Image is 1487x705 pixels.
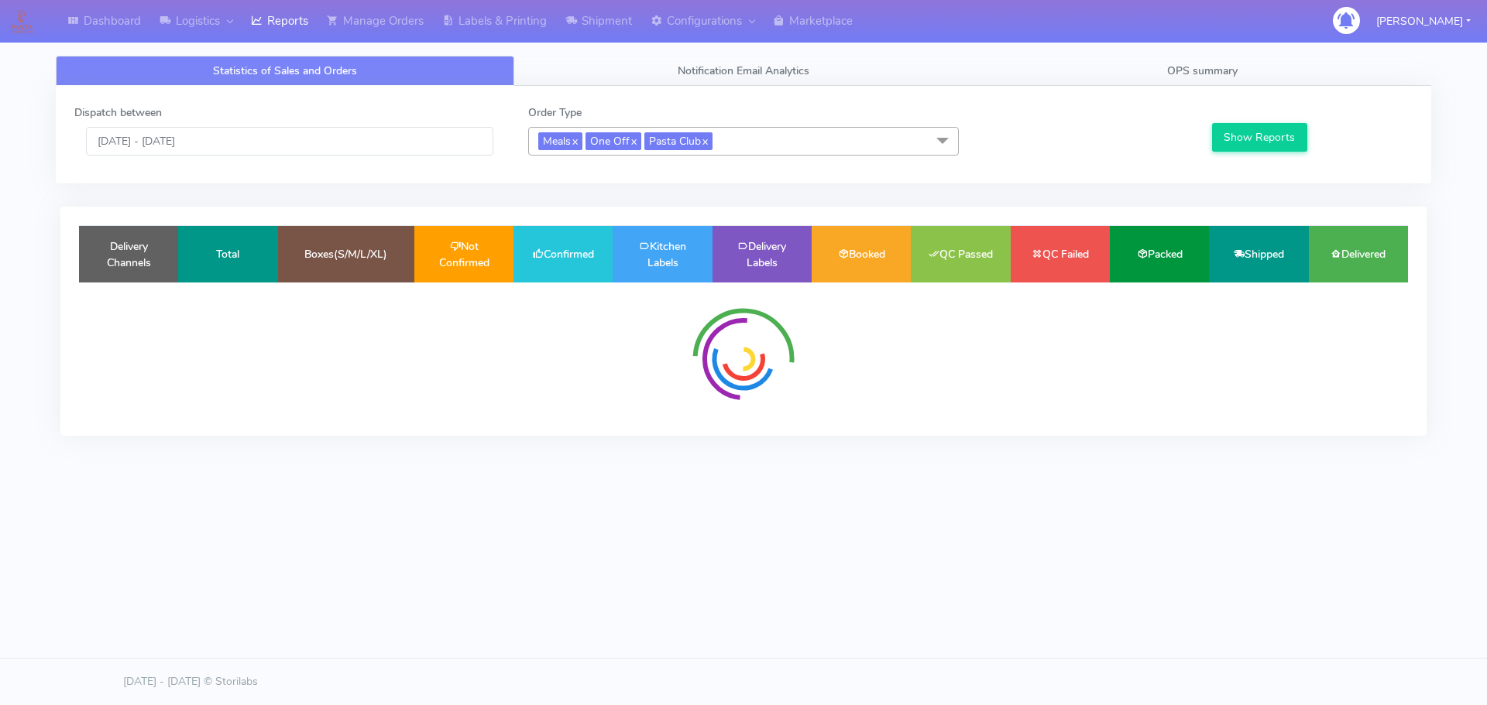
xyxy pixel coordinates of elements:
[586,132,641,150] span: One Off
[178,226,277,282] td: Total
[79,226,178,282] td: Delivery Channels
[812,226,911,282] td: Booked
[86,127,493,156] input: Pick the Daterange
[513,226,613,282] td: Confirmed
[538,132,582,150] span: Meals
[613,226,712,282] td: Kitchen Labels
[701,132,708,149] a: x
[1309,226,1408,282] td: Delivered
[1209,226,1308,282] td: Shipped
[528,104,582,121] label: Order Type
[1167,63,1238,78] span: OPS summary
[685,301,802,417] img: spinner-radial.svg
[278,226,414,282] td: Boxes(S/M/L/XL)
[1212,123,1307,152] button: Show Reports
[644,132,713,150] span: Pasta Club
[678,63,809,78] span: Notification Email Analytics
[414,226,513,282] td: Not Confirmed
[1110,226,1209,282] td: Packed
[911,226,1010,282] td: QC Passed
[213,63,357,78] span: Statistics of Sales and Orders
[1365,5,1482,37] button: [PERSON_NAME]
[630,132,637,149] a: x
[1011,226,1110,282] td: QC Failed
[74,104,162,121] label: Dispatch between
[56,56,1431,86] ul: Tabs
[571,132,578,149] a: x
[713,226,812,282] td: Delivery Labels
